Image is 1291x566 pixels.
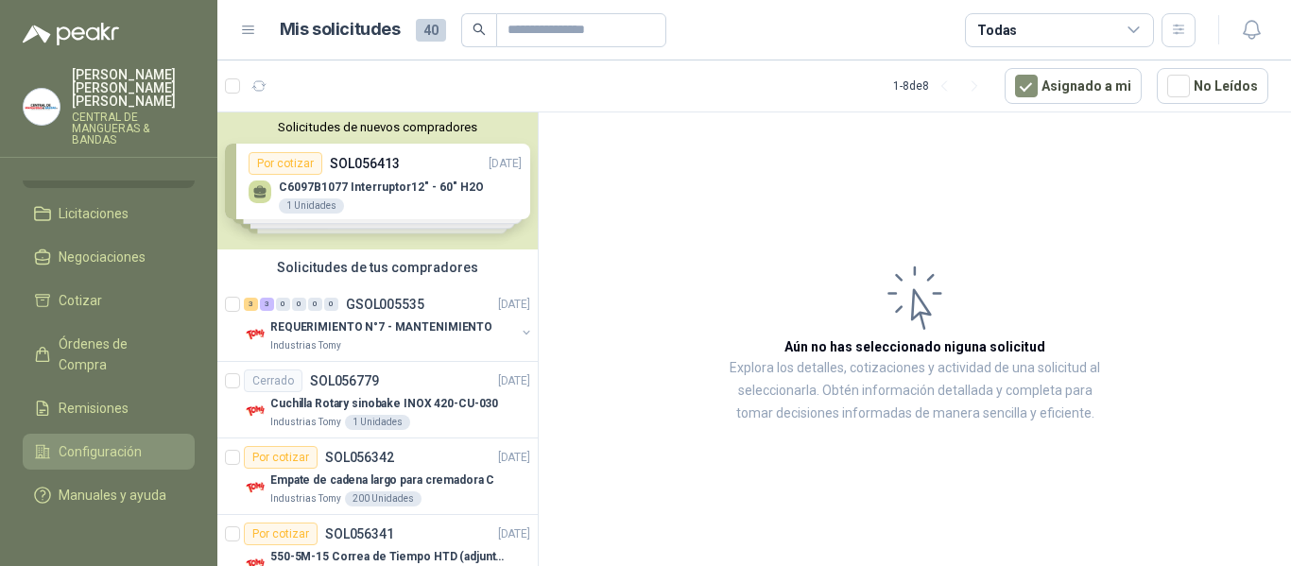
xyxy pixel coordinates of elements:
[59,398,129,419] span: Remisiones
[244,323,267,346] img: Company Logo
[244,476,267,499] img: Company Logo
[59,485,166,506] span: Manuales y ayuda
[473,23,486,36] span: search
[23,239,195,275] a: Negociaciones
[59,334,177,375] span: Órdenes de Compra
[977,20,1017,41] div: Todas
[23,326,195,383] a: Órdenes de Compra
[23,283,195,318] a: Cotizar
[72,111,195,146] p: CENTRAL DE MANGUERAS & BANDAS
[498,525,530,543] p: [DATE]
[59,290,102,311] span: Cotizar
[310,374,379,387] p: SOL056779
[498,296,530,314] p: [DATE]
[23,434,195,470] a: Configuración
[270,472,494,489] p: Empate de cadena largo para cremadora C
[270,395,498,413] p: Cuchilla Rotary sinobake INOX 420-CU-030
[244,298,258,311] div: 3
[1005,68,1142,104] button: Asignado a mi
[728,357,1102,425] p: Explora los detalles, cotizaciones y actividad de una solicitud al seleccionarla. Obtén informaci...
[270,415,341,430] p: Industrias Tomy
[244,369,302,392] div: Cerrado
[244,293,534,353] a: 3 3 0 0 0 0 GSOL005535[DATE] Company LogoREQUERIMIENTO N°7 - MANTENIMIENTOIndustrias Tomy
[225,120,530,134] button: Solicitudes de nuevos compradores
[23,477,195,513] a: Manuales y ayuda
[59,441,142,462] span: Configuración
[416,19,446,42] span: 40
[270,491,341,506] p: Industrias Tomy
[23,390,195,426] a: Remisiones
[23,196,195,232] a: Licitaciones
[217,362,538,438] a: CerradoSOL056779[DATE] Company LogoCuchilla Rotary sinobake INOX 420-CU-030Industrias Tomy1 Unidades
[217,438,538,515] a: Por cotizarSOL056342[DATE] Company LogoEmpate de cadena largo para cremadora CIndustrias Tomy200 ...
[24,89,60,125] img: Company Logo
[893,71,990,101] div: 1 - 8 de 8
[72,68,195,108] p: [PERSON_NAME] [PERSON_NAME] [PERSON_NAME]
[59,203,129,224] span: Licitaciones
[345,415,410,430] div: 1 Unidades
[217,112,538,249] div: Solicitudes de nuevos compradoresPor cotizarSOL056413[DATE] C6097B1077 Interruptor12" - 60" H2O1 ...
[244,400,267,422] img: Company Logo
[270,318,492,336] p: REQUERIMIENTO N°7 - MANTENIMIENTO
[1157,68,1268,104] button: No Leídos
[244,446,318,469] div: Por cotizar
[292,298,306,311] div: 0
[324,298,338,311] div: 0
[325,451,394,464] p: SOL056342
[276,298,290,311] div: 0
[498,372,530,390] p: [DATE]
[280,16,401,43] h1: Mis solicitudes
[270,338,341,353] p: Industrias Tomy
[59,247,146,267] span: Negociaciones
[498,449,530,467] p: [DATE]
[308,298,322,311] div: 0
[270,548,506,566] p: 550-5M-15 Correa de Tiempo HTD (adjuntar ficha y /o imagenes)
[244,523,318,545] div: Por cotizar
[23,23,119,45] img: Logo peakr
[345,491,422,506] div: 200 Unidades
[346,298,424,311] p: GSOL005535
[325,527,394,540] p: SOL056341
[260,298,274,311] div: 3
[784,336,1045,357] h3: Aún no has seleccionado niguna solicitud
[217,249,538,285] div: Solicitudes de tus compradores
